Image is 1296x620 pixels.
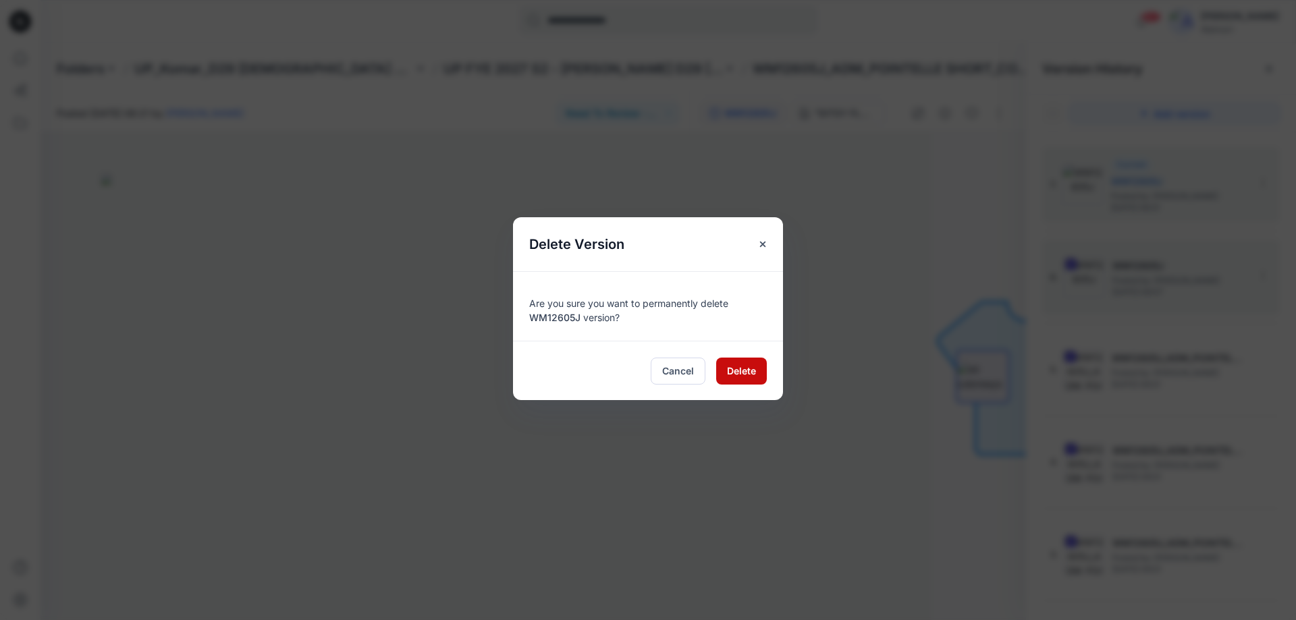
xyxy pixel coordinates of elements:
[751,232,775,256] button: Close
[727,364,756,378] span: Delete
[513,217,641,271] h5: Delete Version
[662,364,694,378] span: Cancel
[529,288,767,325] div: Are you sure you want to permanently delete version?
[529,312,580,323] span: WM12605J
[651,358,705,385] button: Cancel
[716,358,767,385] button: Delete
